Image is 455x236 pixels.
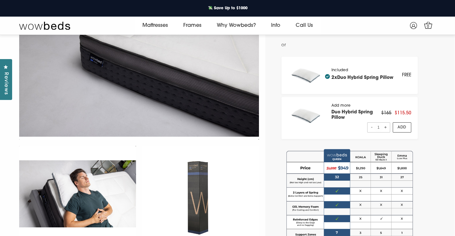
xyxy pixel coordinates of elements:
[288,63,325,88] img: pillow_140x.png
[176,17,209,34] a: Frames
[395,111,411,116] span: $115.50
[19,21,70,30] img: Wow Beds Logo
[288,17,321,34] a: Call Us
[422,19,434,31] a: 0
[209,17,263,34] a: Why Wowbeds?
[402,71,411,79] div: FREE
[331,68,393,83] div: Included
[425,24,431,30] span: 0
[325,74,393,80] h4: 2x
[381,111,391,116] span: $165
[2,72,10,95] span: Reviews
[263,17,288,34] a: Info
[287,41,417,51] iframe: PayPal Message 1
[203,4,253,12] a: 💸 Save Up to $1000
[281,41,286,49] span: or
[337,75,393,80] a: Duo Hybrid Spring Pillow
[393,122,412,133] a: Add
[370,123,374,132] span: -
[383,123,387,132] span: +
[288,103,325,128] img: pillow_140x.png
[331,103,381,133] div: Add more
[135,17,176,34] a: Mattresses
[331,110,373,120] a: Duo Hybrid Spring Pillow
